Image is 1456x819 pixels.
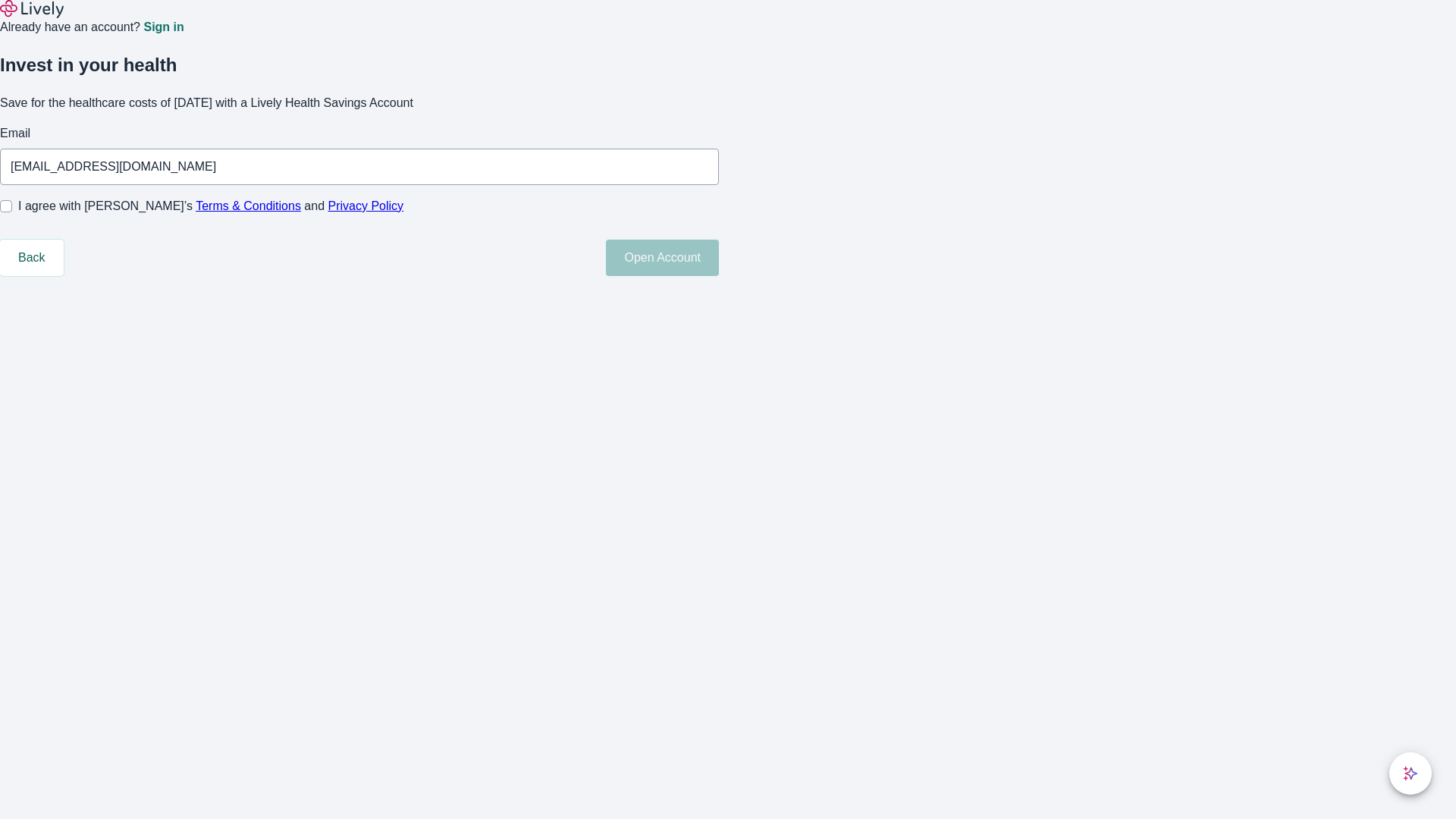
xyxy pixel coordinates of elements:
a: Terms & Conditions [196,199,301,212]
button: chat [1389,752,1432,795]
svg: Lively AI Assistant [1403,766,1418,781]
a: Sign in [143,21,184,33]
a: Privacy Policy [328,199,404,212]
span: I agree with [PERSON_NAME]’s and [18,197,403,215]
